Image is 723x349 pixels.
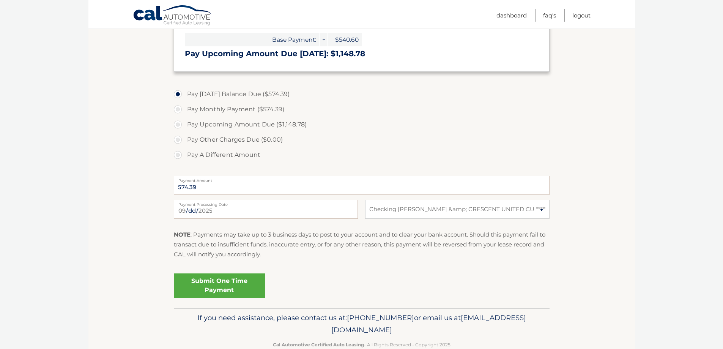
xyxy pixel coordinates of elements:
[543,9,556,22] a: FAQ's
[174,87,550,102] label: Pay [DATE] Balance Due ($574.39)
[174,147,550,163] label: Pay A Different Amount
[273,342,364,347] strong: Cal Automotive Certified Auto Leasing
[174,200,358,219] input: Payment Date
[174,200,358,206] label: Payment Processing Date
[174,231,191,238] strong: NOTE
[174,176,550,182] label: Payment Amount
[320,33,327,46] span: +
[174,176,550,195] input: Payment Amount
[572,9,591,22] a: Logout
[185,49,539,58] h3: Pay Upcoming Amount Due [DATE]: $1,148.78
[347,313,414,322] span: [PHONE_NUMBER]
[328,33,362,46] span: $540.60
[174,102,550,117] label: Pay Monthly Payment ($574.39)
[133,5,213,27] a: Cal Automotive
[179,341,545,349] p: - All Rights Reserved - Copyright 2025
[496,9,527,22] a: Dashboard
[331,313,526,334] span: [EMAIL_ADDRESS][DOMAIN_NAME]
[174,273,265,298] a: Submit One Time Payment
[179,312,545,336] p: If you need assistance, please contact us at: or email us at
[174,117,550,132] label: Pay Upcoming Amount Due ($1,148.78)
[174,132,550,147] label: Pay Other Charges Due ($0.00)
[185,33,319,46] span: Base Payment:
[174,230,550,260] p: : Payments may take up to 3 business days to post to your account and to clear your bank account....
